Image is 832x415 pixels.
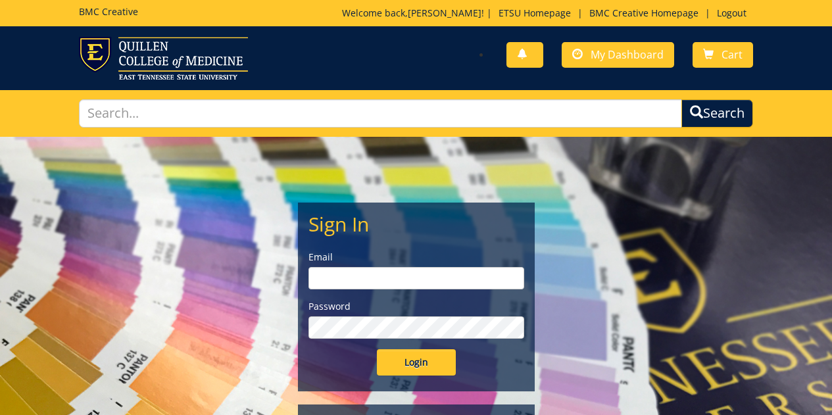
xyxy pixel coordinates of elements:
[492,7,577,19] a: ETSU Homepage
[377,349,456,376] input: Login
[79,99,681,128] input: Search...
[79,37,248,80] img: ETSU logo
[308,213,524,235] h2: Sign In
[342,7,753,20] p: Welcome back, ! | | |
[562,42,674,68] a: My Dashboard
[681,99,753,128] button: Search
[591,47,664,62] span: My Dashboard
[722,47,743,62] span: Cart
[79,7,138,16] h5: BMC Creative
[308,251,524,264] label: Email
[583,7,705,19] a: BMC Creative Homepage
[408,7,481,19] a: [PERSON_NAME]
[308,300,524,313] label: Password
[693,42,753,68] a: Cart
[710,7,753,19] a: Logout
